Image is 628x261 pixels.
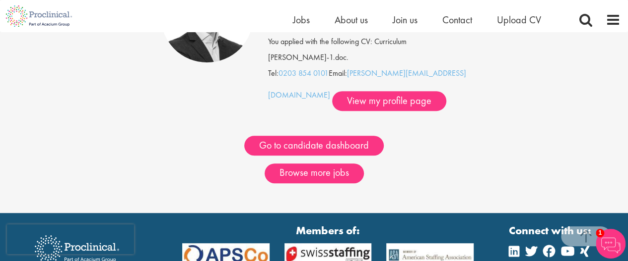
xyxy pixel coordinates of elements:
[261,18,475,65] div: You applied with the following CV: Curriculum [PERSON_NAME]-1.doc.
[497,13,541,26] a: Upload CV
[393,13,418,26] a: Join us
[182,223,474,238] strong: Members of:
[509,223,593,238] strong: Connect with us:
[244,136,384,156] a: Go to candidate dashboard
[442,13,472,26] a: Contact
[596,229,626,259] img: Chatbot
[332,91,446,111] a: View my profile page
[335,13,368,26] a: About us
[7,224,134,254] iframe: reCAPTCHA
[265,163,364,183] a: Browse more jobs
[293,13,310,26] a: Jobs
[279,68,329,78] a: 0203 854 0101
[268,68,466,100] a: [PERSON_NAME][EMAIL_ADDRESS][DOMAIN_NAME]
[596,229,604,237] span: 1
